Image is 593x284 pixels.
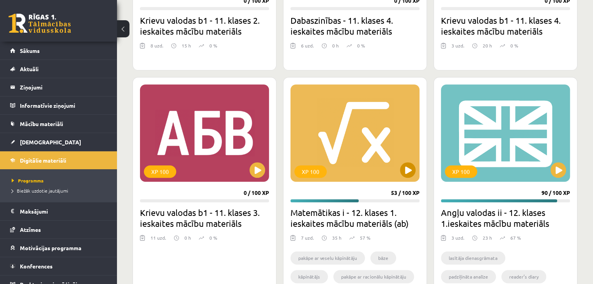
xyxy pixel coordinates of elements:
li: lasītāja dienasgrāmata [441,251,505,265]
a: Ziņojumi [10,78,107,96]
span: Atzīmes [20,226,41,233]
p: 15 h [182,42,191,49]
legend: Ziņojumi [20,78,107,96]
a: Informatīvie ziņojumi [10,96,107,114]
legend: Maksājumi [20,202,107,220]
h2: Krievu valodas b1 - 11. klases 2. ieskaites mācību materiāls [140,15,269,37]
p: 0 h [332,42,339,49]
a: Rīgas 1. Tālmācības vidusskola [9,14,71,33]
div: 8 uzd. [150,42,163,54]
span: Motivācijas programma [20,244,81,251]
li: padziļināta analīze [441,270,496,283]
span: Programma [12,177,44,184]
a: Maksājumi [10,202,107,220]
p: 0 % [357,42,365,49]
li: bāze [370,251,396,265]
div: 11 uzd. [150,234,166,246]
legend: Informatīvie ziņojumi [20,96,107,114]
h2: Angļu valodas ii - 12. klases 1.ieskaites mācību materiāls [441,207,570,229]
li: kāpinātājs [290,270,328,283]
a: [DEMOGRAPHIC_DATA] [10,133,107,151]
p: 0 % [510,42,518,49]
div: XP 100 [445,165,477,178]
h2: Dabaszinības - 11. klases 4. ieskaites mācību materiāls [290,15,420,37]
div: XP 100 [144,165,176,178]
a: Atzīmes [10,221,107,238]
div: XP 100 [294,165,327,178]
div: 7 uzd. [301,234,314,246]
a: Konferences [10,257,107,275]
p: 20 h [483,42,492,49]
a: Motivācijas programma [10,239,107,257]
span: Mācību materiāli [20,120,63,127]
div: 6 uzd. [301,42,314,54]
p: 67 % [510,234,521,241]
p: 0 % [209,42,217,49]
h2: Matemātikas i - 12. klases 1. ieskaites mācību materiāls (ab) [290,207,420,229]
a: Biežāk uzdotie jautājumi [12,187,109,194]
p: 0 h [184,234,191,241]
span: Biežāk uzdotie jautājumi [12,188,68,194]
li: reader’s diary [501,270,546,283]
a: Sākums [10,42,107,60]
span: Aktuāli [20,65,39,72]
span: Konferences [20,263,53,270]
h2: Krievu valodas b1 - 11. klases 3. ieskaites mācību materiāls [140,207,269,229]
div: 3 uzd. [451,42,464,54]
span: [DEMOGRAPHIC_DATA] [20,138,81,146]
a: Digitālie materiāli [10,151,107,169]
p: 0 % [209,234,217,241]
li: pakāpe ar veselu kāpinātāju [290,251,365,265]
div: 3 uzd. [451,234,464,246]
p: 35 h [332,234,342,241]
span: Sākums [20,47,40,54]
p: 23 h [483,234,492,241]
a: Programma [12,177,109,184]
p: 57 % [360,234,370,241]
a: Mācību materiāli [10,115,107,133]
li: pakāpe ar racionālu kāpinātāju [333,270,414,283]
h2: Krievu valodas b1 - 11. klases 4. ieskaites mācību materiāls [441,15,570,37]
a: Aktuāli [10,60,107,78]
span: Digitālie materiāli [20,157,66,164]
